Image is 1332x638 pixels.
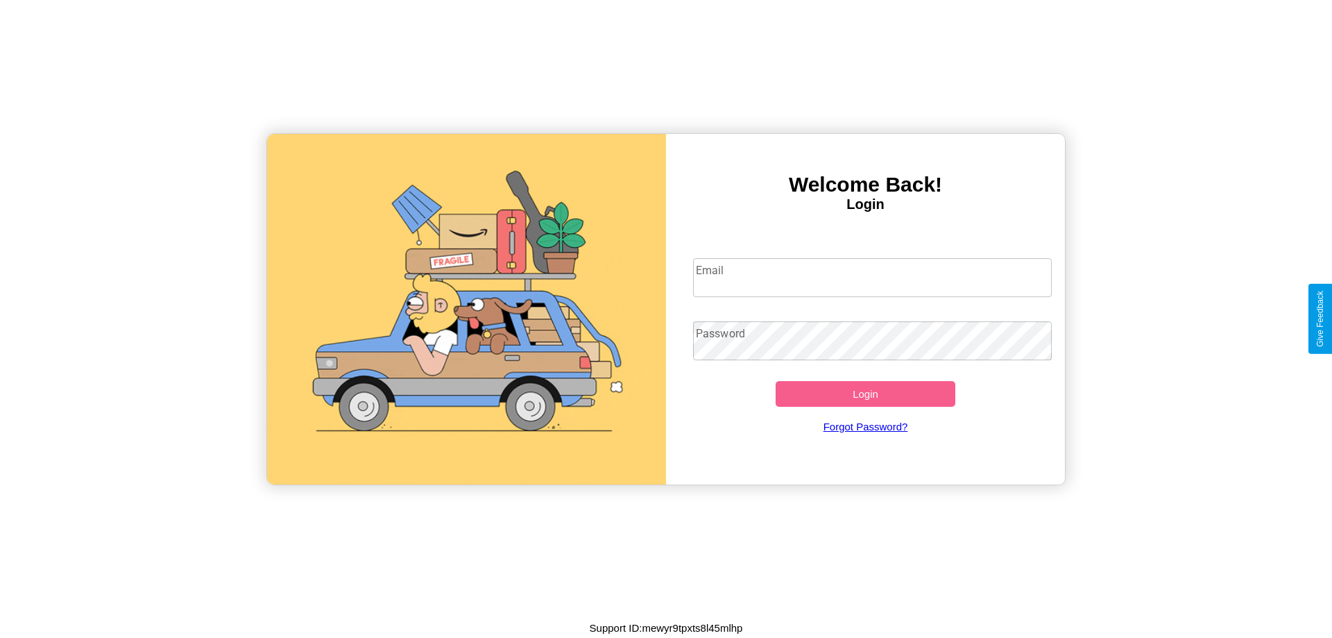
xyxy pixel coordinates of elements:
[267,134,666,485] img: gif
[1315,291,1325,347] div: Give Feedback
[686,407,1045,446] a: Forgot Password?
[776,381,955,407] button: Login
[666,173,1065,196] h3: Welcome Back!
[590,619,743,637] p: Support ID: mewyr9tpxts8l45mlhp
[666,196,1065,212] h4: Login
